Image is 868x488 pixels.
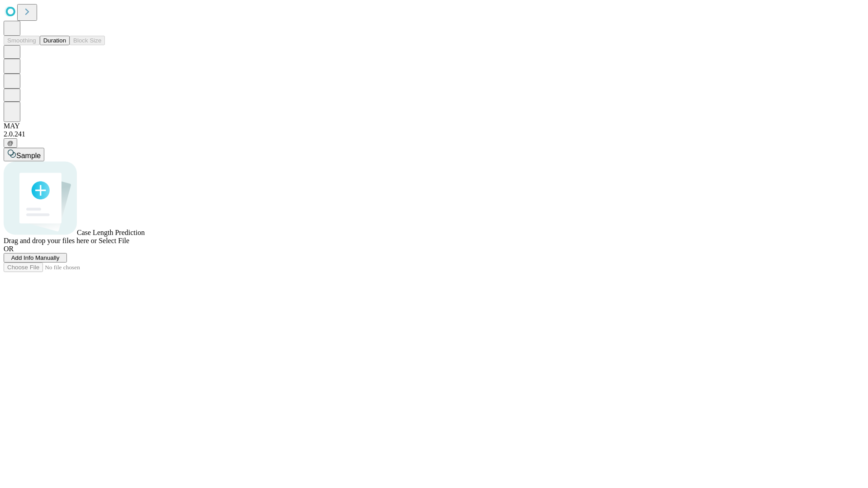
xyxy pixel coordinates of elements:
[40,36,70,45] button: Duration
[4,245,14,253] span: OR
[4,122,864,130] div: MAY
[99,237,129,244] span: Select File
[11,254,60,261] span: Add Info Manually
[4,130,864,138] div: 2.0.241
[70,36,105,45] button: Block Size
[4,36,40,45] button: Smoothing
[4,138,17,148] button: @
[16,152,41,160] span: Sample
[4,148,44,161] button: Sample
[7,140,14,146] span: @
[4,253,67,263] button: Add Info Manually
[77,229,145,236] span: Case Length Prediction
[4,237,97,244] span: Drag and drop your files here or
